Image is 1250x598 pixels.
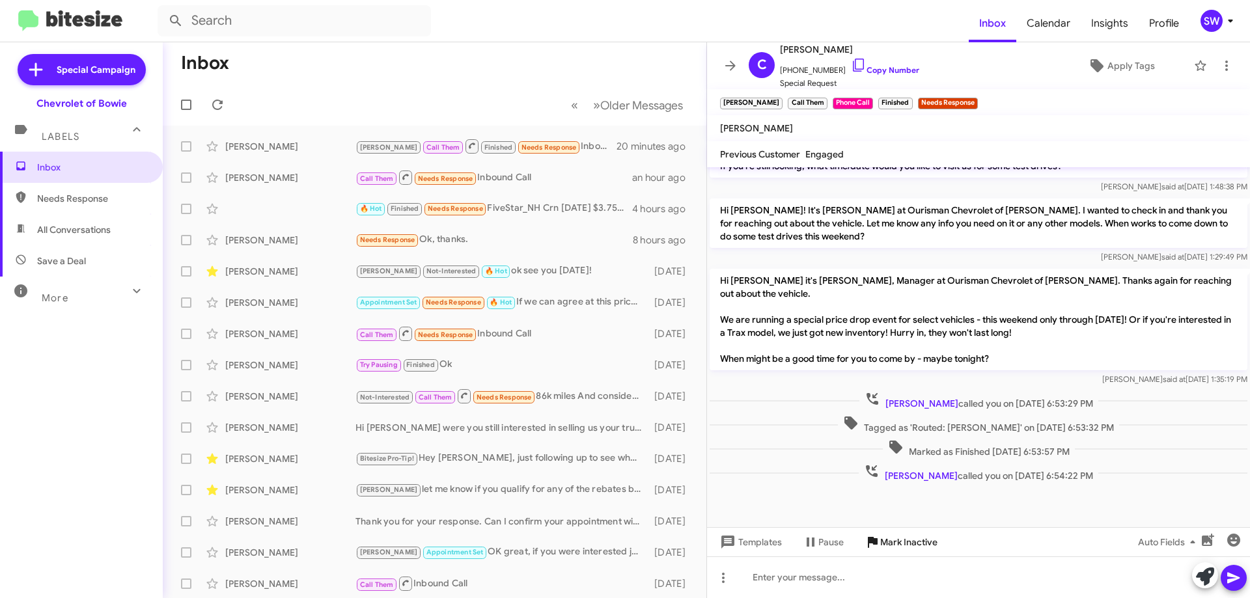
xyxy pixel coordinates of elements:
div: [PERSON_NAME] [225,171,355,184]
div: [PERSON_NAME] [225,327,355,340]
span: Mark Inactive [880,530,937,554]
div: Inbound Call [355,138,618,154]
div: [PERSON_NAME] [225,265,355,278]
div: 20 minutes ago [618,140,696,153]
span: Inbox [37,161,148,174]
div: [PERSON_NAME] [225,421,355,434]
div: [PERSON_NAME] [225,234,355,247]
div: an hour ago [632,171,696,184]
span: Not-Interested [360,393,410,401]
span: Special Campaign [57,63,135,76]
div: [PERSON_NAME] [225,452,355,465]
button: Pause [792,530,854,554]
p: Hi [PERSON_NAME] it's [PERSON_NAME], Manager at Ourisman Chevrolet of [PERSON_NAME]. Thanks again... [710,269,1247,370]
div: [DATE] [648,359,696,372]
div: [PERSON_NAME] [225,359,355,372]
span: Finished [406,360,435,369]
span: Templates [717,530,782,554]
span: said at [1163,374,1186,384]
span: Bitesize Pro-Tip! [360,454,414,463]
div: Ok, thanks. [355,232,633,247]
span: Tagged as 'Routed: [PERSON_NAME]' on [DATE] 6:53:32 PM [838,415,1119,434]
span: Needs Response [418,331,473,339]
span: Labels [42,131,79,143]
span: called you on [DATE] 6:54:22 PM [859,463,1098,482]
span: Needs Response [426,298,481,306]
a: Calendar [1016,5,1081,42]
div: Inbound Call [355,575,648,591]
span: Finished [391,204,419,213]
span: Call Them [360,580,394,589]
div: Hi [PERSON_NAME] were you still interested in selling us your truck? Just stop by so we can see i... [355,421,648,434]
span: Call Them [419,393,452,401]
div: 8 hours ago [633,234,696,247]
div: let me know if you qualify for any of the rebates below the "final price" shown [URL][DOMAIN_NAME] [355,482,648,497]
div: [DATE] [648,390,696,403]
span: Call Them [426,143,460,152]
span: 🔥 Hot [485,267,507,275]
span: « [571,97,578,113]
div: If we can agree at this price point, I will come to the dealership [355,295,648,310]
small: [PERSON_NAME] [720,98,783,109]
div: FiveStar_NH Crn [DATE] $3.75 -0.75 Crn [DATE] $3.71 +1.25 Bns [DATE] $9.78 -1.25 Bns [DATE] $9.73... [355,201,632,216]
span: Auto Fields [1138,530,1201,554]
span: 🔥 Hot [360,204,382,213]
span: [PERSON_NAME] [360,143,418,152]
span: Appointment Set [426,548,484,556]
a: Copy Number [851,65,919,75]
div: [DATE] [648,577,696,590]
small: Finished [878,98,912,109]
h1: Inbox [181,53,229,74]
button: SW [1189,10,1236,32]
span: Needs Response [477,393,532,401]
div: 86k miles And consider all things $22,000 [355,388,648,404]
span: Needs Response [37,192,148,205]
span: Older Messages [600,98,683,113]
nav: Page navigation example [564,92,691,118]
span: Marked as Finished [DATE] 6:53:57 PM [883,439,1075,458]
span: Appointment Set [360,298,417,306]
span: » [593,97,600,113]
span: More [42,292,68,304]
span: 🔥 Hot [490,298,512,306]
span: Previous Customer [720,148,800,160]
div: [DATE] [648,546,696,559]
span: Try Pausing [360,360,398,369]
div: [DATE] [648,483,696,496]
button: Previous [563,92,586,118]
div: [DATE] [648,452,696,465]
div: [DATE] [648,265,696,278]
span: Call Them [360,174,394,183]
span: [PERSON_NAME] [720,122,793,134]
a: Inbox [969,5,1016,42]
span: called you on [DATE] 6:53:29 PM [859,391,1098,410]
div: [DATE] [648,296,696,309]
button: Apply Tags [1054,54,1187,77]
span: Engaged [805,148,844,160]
span: [PERSON_NAME] [780,42,919,57]
input: Search [158,5,431,36]
span: Finished [484,143,513,152]
div: Ok [355,357,648,372]
small: Phone Call [833,98,873,109]
div: [DATE] [648,515,696,528]
a: Profile [1139,5,1189,42]
span: Needs Response [418,174,473,183]
div: [PERSON_NAME] [225,296,355,309]
span: Needs Response [360,236,415,244]
div: 4 hours ago [632,202,696,215]
a: Insights [1081,5,1139,42]
div: [PERSON_NAME] [225,390,355,403]
div: [DATE] [648,327,696,340]
span: Not-Interested [426,267,477,275]
span: Call Them [360,331,394,339]
span: [PERSON_NAME] [360,267,418,275]
div: Chevrolet of Bowie [36,97,127,110]
button: Templates [707,530,792,554]
div: OK great, if you were interested just stop the dealership and we can take a look [355,545,648,560]
span: C [757,55,767,75]
div: Inbound Call [355,325,648,342]
div: [PERSON_NAME] [225,140,355,153]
